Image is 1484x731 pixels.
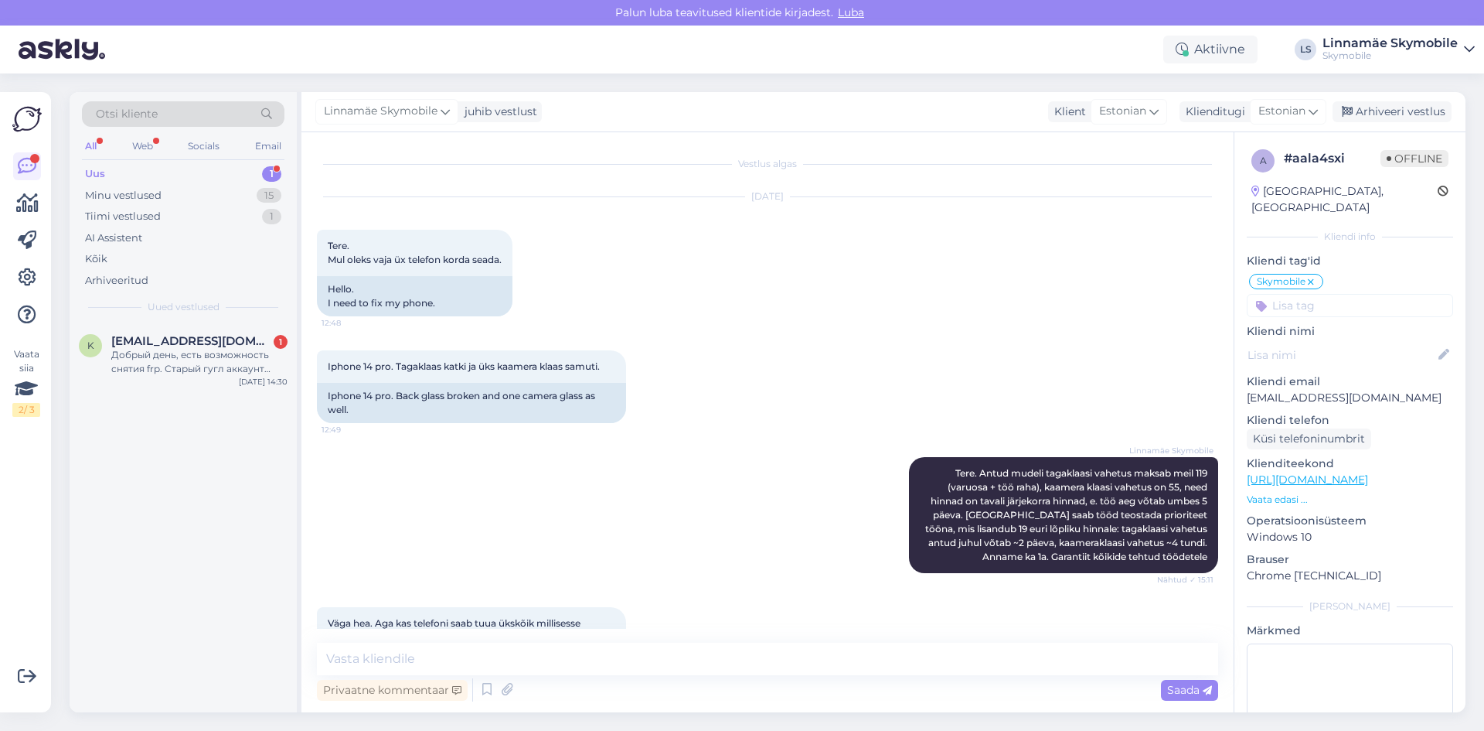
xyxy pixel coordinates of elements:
[85,209,161,224] div: Tiimi vestlused
[1247,473,1368,487] a: [URL][DOMAIN_NAME]
[262,166,281,182] div: 1
[1247,429,1371,449] div: Küsi telefoninumbrit
[12,104,42,134] img: Askly Logo
[1322,37,1475,62] a: Linnamäe SkymobileSkymobile
[1247,456,1453,472] p: Klienditeekond
[833,5,869,19] span: Luba
[85,251,107,267] div: Kõik
[1247,347,1435,364] input: Lisa nimi
[82,136,100,156] div: All
[87,340,94,351] span: K
[85,188,162,203] div: Minu vestlused
[85,231,142,246] div: AI Assistent
[1247,412,1453,429] p: Kliendi telefon
[1179,104,1245,120] div: Klienditugi
[111,348,288,376] div: Добрый день, есть возможность снятия frp. Старый гугл аккаунт привязан к телефону.
[328,240,502,265] span: Tere. Mul oleks vaja üx telefon korda seada.
[1247,323,1453,340] p: Kliendi nimi
[458,104,537,120] div: juhib vestlust
[12,347,40,417] div: Vaata siia
[317,157,1218,171] div: Vestlus algas
[85,273,148,289] div: Arhiveeritud
[328,617,583,643] span: Väga hea. Aga kas telefoni saab tuua ükskõik millisesse punkti?
[1260,155,1267,166] span: a
[317,276,512,316] div: Hello. I need to fix my phone.
[317,680,468,701] div: Privaatne kommentaar
[1258,103,1305,120] span: Estonian
[1247,599,1453,613] div: [PERSON_NAME]
[274,335,288,349] div: 1
[129,136,156,156] div: Web
[96,106,158,122] span: Otsi kliente
[1247,513,1453,529] p: Operatsioonisüsteem
[1247,390,1453,406] p: [EMAIL_ADDRESS][DOMAIN_NAME]
[239,376,288,388] div: [DATE] 14:30
[148,300,220,314] span: Uued vestlused
[185,136,223,156] div: Socials
[1284,149,1380,168] div: # aala4sxi
[1380,150,1448,167] span: Offline
[1295,39,1316,60] div: LS
[85,166,105,182] div: Uus
[925,467,1210,562] span: Tere. Antud mudeli tagaklaasi vahetus maksab meil 119 (varuosa + töö raha), kaamera klaasi vahetu...
[317,190,1218,203] div: [DATE]
[1048,104,1086,120] div: Klient
[1167,683,1212,697] span: Saada
[324,103,437,120] span: Linnamäe Skymobile
[257,188,281,203] div: 15
[1247,623,1453,639] p: Märkmed
[317,383,626,423] div: Iphone 14 pro. Back glass broken and one camera glass as well.
[322,317,380,329] span: 12:48
[1322,37,1458,50] div: Linnamäe Skymobile
[1247,294,1453,317] input: Lisa tag
[1247,230,1453,244] div: Kliendi info
[1333,101,1452,122] div: Arhiveeri vestlus
[1322,50,1458,62] div: Skymobile
[1156,574,1213,586] span: Nähtud ✓ 15:11
[1129,445,1213,456] span: Linnamäe Skymobile
[111,334,272,348] span: Kirillarhutik@gmail.com
[1247,529,1453,545] p: Windows 10
[252,136,284,156] div: Email
[1251,183,1438,216] div: [GEOGRAPHIC_DATA], [GEOGRAPHIC_DATA]
[1257,277,1305,286] span: Skymobile
[1247,568,1453,584] p: Chrome [TECHNICAL_ID]
[1247,374,1453,390] p: Kliendi email
[1099,103,1146,120] span: Estonian
[12,403,40,417] div: 2 / 3
[1163,36,1258,63] div: Aktiivne
[262,209,281,224] div: 1
[1247,552,1453,568] p: Brauser
[1247,253,1453,269] p: Kliendi tag'id
[328,360,600,372] span: Iphone 14 pro. Tagaklaas katki ja üks kaamera klaas samuti.
[322,424,380,436] span: 12:49
[1247,493,1453,507] p: Vaata edasi ...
